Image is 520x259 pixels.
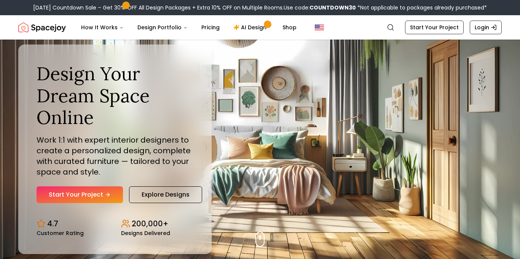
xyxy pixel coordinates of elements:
small: Customer Rating [37,230,84,236]
nav: Global [18,15,502,40]
button: Design Portfolio [131,20,194,35]
a: Spacejoy [18,20,66,35]
a: Pricing [195,20,226,35]
button: How It Works [75,20,130,35]
img: United States [315,23,324,32]
a: AI Design [227,20,275,35]
a: Start Your Project [37,186,123,203]
h1: Design Your Dream Space Online [37,63,193,129]
img: Spacejoy Logo [18,20,66,35]
span: *Not applicable to packages already purchased* [356,4,487,11]
div: Design stats [37,212,193,236]
span: Use code: [284,4,356,11]
div: [DATE] Countdown Sale – Get 30% OFF All Design Packages + Extra 10% OFF on Multiple Rooms. [33,4,487,11]
small: Designs Delivered [121,230,170,236]
a: Shop [276,20,303,35]
a: Explore Designs [129,186,202,203]
nav: Main [75,20,303,35]
a: Start Your Project [405,21,464,34]
p: Work 1:1 with expert interior designers to create a personalized design, complete with curated fu... [37,135,193,177]
p: 200,000+ [132,218,168,229]
b: COUNTDOWN30 [309,4,356,11]
a: Login [470,21,502,34]
p: 4.7 [47,218,58,229]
